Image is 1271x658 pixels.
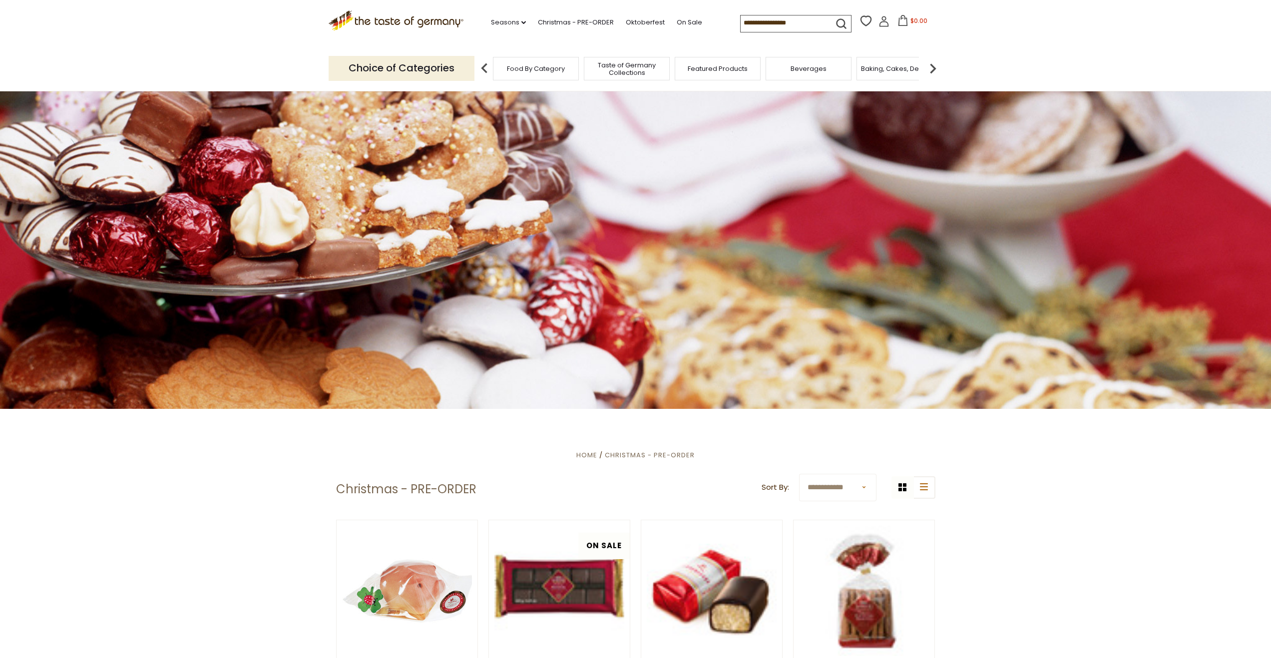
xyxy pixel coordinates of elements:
img: next arrow [923,58,943,78]
button: $0.00 [891,15,934,30]
a: Seasons [491,17,526,28]
a: Food By Category [507,65,565,72]
a: Oktoberfest [626,17,665,28]
a: Taste of Germany Collections [587,61,667,76]
img: Niederegger "Classics Petit" Dark Chocolate Covered Marzipan Loaf, 15g [641,538,783,644]
a: Christmas - PRE-ORDER [538,17,614,28]
label: Sort By: [762,481,789,494]
a: Beverages [791,65,827,72]
span: $0.00 [910,16,927,25]
a: Home [576,450,597,460]
a: Featured Products [688,65,748,72]
a: Baking, Cakes, Desserts [861,65,938,72]
img: previous arrow [474,58,494,78]
a: On Sale [677,17,702,28]
a: Christmas - PRE-ORDER [605,450,695,460]
h1: Christmas - PRE-ORDER [336,482,476,497]
p: Choice of Categories [329,56,474,80]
